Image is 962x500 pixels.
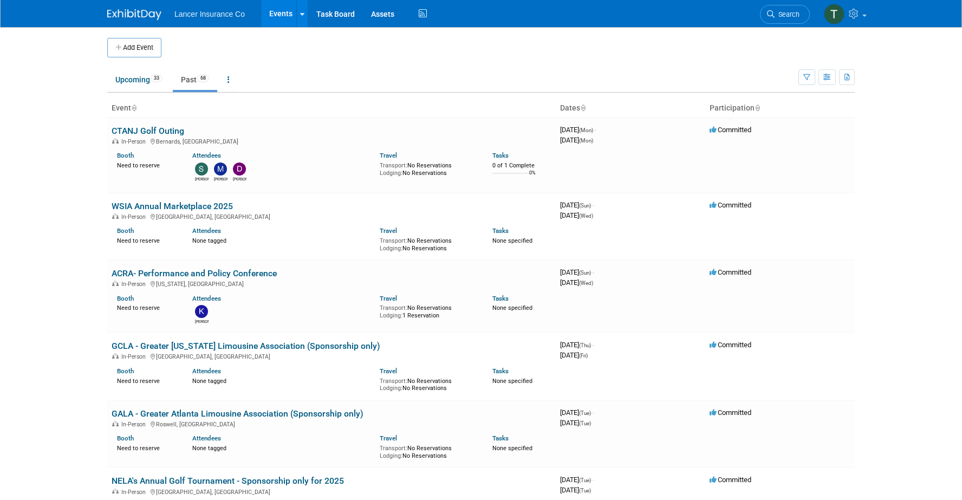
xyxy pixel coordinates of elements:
[112,421,119,426] img: In-Person Event
[112,201,233,211] a: WSIA Annual Marketplace 2025
[710,126,751,134] span: Committed
[380,434,397,442] a: Travel
[121,421,149,428] span: In-Person
[192,375,372,385] div: None tagged
[192,295,221,302] a: Attendees
[492,295,509,302] a: Tasks
[560,201,594,209] span: [DATE]
[112,489,119,494] img: In-Person Event
[710,476,751,484] span: Committed
[380,375,476,392] div: No Reservations No Reservations
[197,74,209,82] span: 68
[380,312,402,319] span: Lodging:
[579,342,591,348] span: (Thu)
[112,408,363,419] a: GALA - Greater Atlanta Limousine Association (Sponsorship only)
[710,268,751,276] span: Committed
[579,280,593,286] span: (Wed)
[214,176,227,182] div: Matt Mushorn
[579,477,591,483] span: (Tue)
[579,270,591,276] span: (Sun)
[112,212,551,220] div: [GEOGRAPHIC_DATA], [GEOGRAPHIC_DATA]
[824,4,844,24] img: Terrence Forrest
[492,304,532,311] span: None specified
[710,408,751,417] span: Committed
[492,367,509,375] a: Tasks
[560,408,594,417] span: [DATE]
[579,138,593,144] span: (Mon)
[107,99,556,118] th: Event
[195,176,209,182] div: Steven O'Shea
[112,279,551,288] div: [US_STATE], [GEOGRAPHIC_DATA]
[192,152,221,159] a: Attendees
[192,434,221,442] a: Attendees
[380,378,407,385] span: Transport:
[380,245,402,252] span: Lodging:
[529,170,536,185] td: 0%
[492,378,532,385] span: None specified
[121,138,149,145] span: In-Person
[492,162,551,170] div: 0 of 1 Complete
[112,487,551,496] div: [GEOGRAPHIC_DATA], [GEOGRAPHIC_DATA]
[560,341,594,349] span: [DATE]
[380,304,407,311] span: Transport:
[192,367,221,375] a: Attendees
[380,160,476,177] div: No Reservations No Reservations
[579,353,588,359] span: (Fri)
[580,103,586,112] a: Sort by Start Date
[556,99,705,118] th: Dates
[380,237,407,244] span: Transport:
[560,486,591,494] span: [DATE]
[112,138,119,144] img: In-Person Event
[112,213,119,219] img: In-Person Event
[595,126,596,134] span: -
[233,176,246,182] div: Dennis Kelly
[117,295,134,302] a: Booth
[112,353,119,359] img: In-Person Event
[117,434,134,442] a: Booth
[560,351,588,359] span: [DATE]
[593,341,594,349] span: -
[112,281,119,286] img: In-Person Event
[492,434,509,442] a: Tasks
[173,69,217,90] a: Past68
[760,5,810,24] a: Search
[192,443,372,452] div: None tagged
[112,352,551,360] div: [GEOGRAPHIC_DATA], [GEOGRAPHIC_DATA]
[380,302,476,319] div: No Reservations 1 Reservation
[560,476,594,484] span: [DATE]
[579,213,593,219] span: (Wed)
[121,213,149,220] span: In-Person
[560,268,594,276] span: [DATE]
[579,410,591,416] span: (Tue)
[380,385,402,392] span: Lodging:
[380,367,397,375] a: Travel
[710,341,751,349] span: Committed
[755,103,760,112] a: Sort by Participation Type
[380,452,402,459] span: Lodging:
[117,302,176,312] div: Need to reserve
[112,137,551,145] div: Bernards, [GEOGRAPHIC_DATA]
[579,488,591,493] span: (Tue)
[112,476,344,486] a: NELA's Annual Golf Tournament - Sponsorship only for 2025
[380,227,397,235] a: Travel
[593,201,594,209] span: -
[117,160,176,170] div: Need to reserve
[192,235,372,245] div: None tagged
[214,163,227,176] img: Matt Mushorn
[112,126,184,136] a: CTANJ Golf Outing
[380,235,476,252] div: No Reservations No Reservations
[593,268,594,276] span: -
[112,419,551,428] div: Roswell, [GEOGRAPHIC_DATA]
[380,170,402,177] span: Lodging:
[380,295,397,302] a: Travel
[117,443,176,452] div: Need to reserve
[492,237,532,244] span: None specified
[710,201,751,209] span: Committed
[593,408,594,417] span: -
[195,163,208,176] img: Steven O'Shea
[593,476,594,484] span: -
[380,152,397,159] a: Travel
[107,69,171,90] a: Upcoming33
[579,203,591,209] span: (Sun)
[579,420,591,426] span: (Tue)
